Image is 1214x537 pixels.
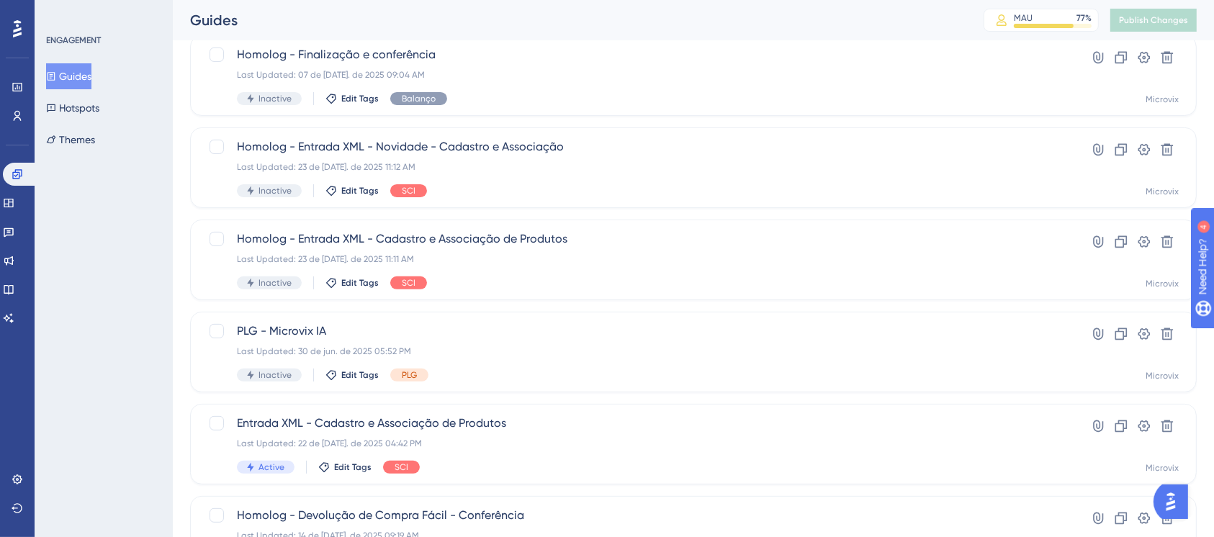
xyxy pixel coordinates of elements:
span: Entrada XML - Cadastro e Associação de Produtos [237,415,1035,432]
div: Microvix [1146,370,1179,382]
span: Homolog - Finalização e conferência [237,46,1035,63]
span: Publish Changes [1119,14,1188,26]
div: Microvix [1146,462,1179,474]
span: PLG - Microvix IA [237,322,1035,340]
button: Edit Tags [325,277,379,289]
div: Guides [190,10,948,30]
span: Edit Tags [341,277,379,289]
div: Last Updated: 07 de [DATE]. de 2025 09:04 AM [237,69,1035,81]
span: Balanço [402,93,436,104]
span: Active [258,461,284,473]
button: Hotspots [46,95,99,121]
span: Inactive [258,185,292,197]
button: Edit Tags [325,369,379,381]
button: Guides [46,63,91,89]
div: Microvix [1146,186,1179,197]
div: Last Updated: 23 de [DATE]. de 2025 11:12 AM [237,161,1035,173]
span: Inactive [258,277,292,289]
span: Edit Tags [341,93,379,104]
span: Homolog - Entrada XML - Cadastro e Associação de Produtos [237,230,1035,248]
span: Edit Tags [341,185,379,197]
span: SCI [402,277,415,289]
span: PLG [402,369,417,381]
span: Edit Tags [341,369,379,381]
button: Edit Tags [318,461,372,473]
button: Edit Tags [325,185,379,197]
div: ENGAGEMENT [46,35,101,46]
span: Inactive [258,93,292,104]
span: Homolog - Devolução de Compra Fácil - Conferência [237,507,1035,524]
button: Edit Tags [325,93,379,104]
div: Last Updated: 22 de [DATE]. de 2025 04:42 PM [237,438,1035,449]
div: Microvix [1146,94,1179,105]
span: Inactive [258,369,292,381]
iframe: UserGuiding AI Assistant Launcher [1154,480,1197,523]
span: SCI [395,461,408,473]
span: SCI [402,185,415,197]
div: 77 % [1076,12,1092,24]
span: Edit Tags [334,461,372,473]
button: Themes [46,127,95,153]
div: MAU [1014,12,1033,24]
span: Need Help? [34,4,90,21]
div: 4 [100,7,104,19]
div: Last Updated: 23 de [DATE]. de 2025 11:11 AM [237,253,1035,265]
span: Homolog - Entrada XML - Novidade - Cadastro e Associação [237,138,1035,155]
div: Last Updated: 30 de jun. de 2025 05:52 PM [237,346,1035,357]
div: Microvix [1146,278,1179,289]
button: Publish Changes [1110,9,1197,32]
